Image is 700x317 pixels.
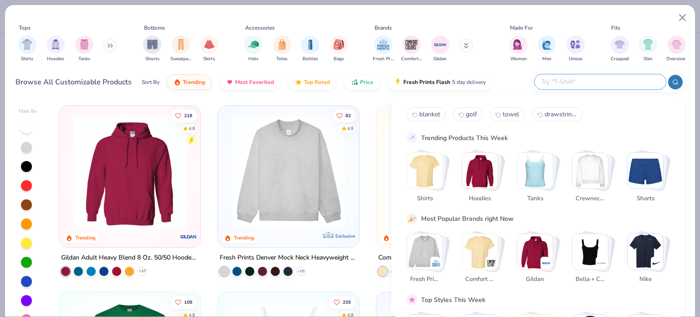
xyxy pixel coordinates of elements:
[628,234,663,269] img: Nike
[572,234,608,269] img: Bella + Canvas
[334,56,344,62] span: Bags
[407,233,448,287] button: Stack Card Button Fresh Prints
[462,233,504,287] button: Stack Card Button Comfort Colors
[666,36,687,62] div: filter for Oversized
[288,74,337,90] button: Top Rated
[611,36,629,62] div: filter for Cropped
[332,109,355,122] button: Like
[432,259,441,268] img: Fresh Prints
[143,36,161,62] button: filter button
[487,259,496,268] img: Comfort Colors
[628,153,663,188] img: Shorts
[244,36,262,62] div: filter for Hats
[185,300,193,304] span: 108
[46,36,65,62] button: filter button
[452,77,486,88] span: 5 day delivery
[139,269,146,274] span: + 37
[200,36,218,62] button: filter button
[666,36,687,62] button: filter button
[375,24,392,32] div: Brands
[227,115,350,229] img: f5d85501-0dbb-4ee4-b115-c08fa3845d83
[627,152,669,207] button: Stack Card Button Shorts
[453,107,483,121] button: golf1
[22,39,32,50] img: Shirts Image
[643,39,653,50] img: Slim Image
[572,233,614,287] button: Stack Card Button Bella + Canvas
[671,39,682,50] img: Oversized Image
[627,233,669,287] button: Stack Card Button Nike
[15,77,132,88] div: Browse All Customizable Products
[545,110,577,119] span: drawstring bags
[248,56,258,62] span: Hats
[226,78,233,86] img: most_fav.gif
[301,36,319,62] button: filter button
[510,36,528,62] div: filter for Women
[244,36,262,62] button: filter button
[639,36,657,62] button: filter button
[200,36,218,62] div: filter for Skirts
[51,39,61,50] img: Hoodies Image
[171,109,197,122] button: Like
[408,134,416,142] img: trend_line.gif
[347,125,354,132] div: 4.8
[68,115,191,229] img: 01756b78-01f6-4cc6-8d8a-3c30c1a0c8ac
[542,39,552,50] img: Men Image
[407,107,446,121] button: blanket0
[466,110,477,119] span: golf
[373,36,394,62] div: filter for Fresh Prints
[572,152,614,207] button: Stack Card Button Crewnecks
[503,110,519,119] span: towel
[407,153,443,188] img: Shirts
[248,39,259,50] img: Hats Image
[203,56,215,62] span: Skirts
[220,252,357,264] div: Fresh Prints Denver Mock Neck Heavyweight Sweatshirt
[144,24,165,32] div: Bottoms
[520,275,550,284] span: Gildan
[387,74,493,90] button: Fresh Prints Flash5 day delivery
[538,36,556,62] div: filter for Men
[576,275,605,284] span: Bella + Canvas
[335,233,355,239] span: Exclusive
[517,233,559,287] button: Stack Card Button Gildan
[343,300,351,304] span: 235
[408,296,416,304] img: pink_star.gif
[147,39,158,50] img: Shorts Image
[611,36,629,62] button: filter button
[376,38,390,52] img: Fresh Prints Image
[631,275,660,284] span: Nike
[462,234,498,269] img: Comfort Colors
[576,194,605,203] span: Crewnecks
[631,194,660,203] span: Shorts
[46,36,65,62] div: filter for Hoodies
[183,78,205,86] span: Trending
[643,56,653,62] span: Slim
[405,38,418,52] img: Comfort Colors Image
[18,36,36,62] div: filter for Shirts
[301,36,319,62] div: filter for Bottles
[305,39,315,50] img: Bottles Image
[345,113,351,118] span: 82
[408,214,416,223] img: party_popper.gif
[19,108,37,115] div: Filter By
[170,36,191,62] div: filter for Sweatpants
[614,39,625,50] img: Cropped Image
[373,56,394,62] span: Fresh Prints
[61,252,199,264] div: Gildan Adult Heavy Blend 8 Oz. 50/50 Hooded Sweatshirt
[611,56,629,62] span: Cropped
[542,259,551,268] img: Gildan
[639,36,657,62] div: filter for Slim
[513,39,524,50] img: Women Image
[273,36,291,62] button: filter button
[517,153,553,188] img: Tanks
[666,56,687,62] span: Oversized
[540,77,659,87] input: Try "T-Shirt"
[142,78,160,86] div: Sort By
[386,115,509,229] img: 029b8af0-80e6-406f-9fdc-fdf898547912
[401,36,422,62] div: filter for Comfort Colors
[344,74,380,90] button: Price
[433,56,447,62] span: Gildan
[75,36,93,62] div: filter for Tanks
[304,78,330,86] span: Top Rated
[273,36,291,62] div: filter for Totes
[510,36,528,62] button: filter button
